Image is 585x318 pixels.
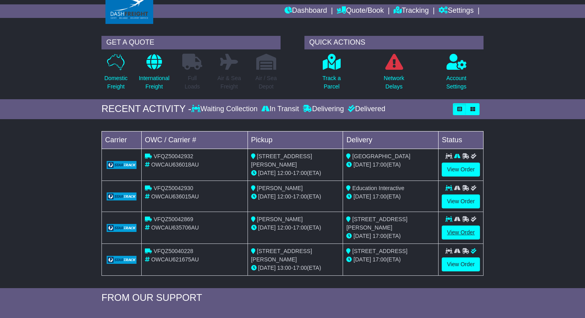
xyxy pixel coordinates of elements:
[151,193,199,200] span: OWCAU636015AU
[293,170,307,176] span: 17:00
[277,265,291,271] span: 13:00
[372,256,386,263] span: 17:00
[138,53,170,95] a: InternationalFreight
[151,161,199,168] span: OWCAU636018AU
[353,161,371,168] span: [DATE]
[151,256,199,263] span: OWCAU621675AU
[251,224,340,232] div: - (ETA)
[258,193,276,200] span: [DATE]
[251,153,312,168] span: [STREET_ADDRESS][PERSON_NAME]
[101,36,281,49] div: GET A QUOTE
[251,192,340,201] div: - (ETA)
[258,265,276,271] span: [DATE]
[285,4,327,18] a: Dashboard
[251,248,312,263] span: [STREET_ADDRESS][PERSON_NAME]
[301,105,346,114] div: Delivering
[107,256,136,264] img: GetCarrierServiceLogo
[251,169,340,177] div: - (ETA)
[372,233,386,239] span: 17:00
[352,248,407,254] span: [STREET_ADDRESS]
[304,36,484,49] div: QUICK ACTIONS
[154,248,193,254] span: VFQZ50040228
[353,256,371,263] span: [DATE]
[372,161,386,168] span: 17:00
[258,224,276,231] span: [DATE]
[322,53,341,95] a: Track aParcel
[107,161,136,169] img: GetCarrierServiceLogo
[439,4,474,18] a: Settings
[293,265,307,271] span: 17:00
[442,163,480,177] a: View Order
[293,224,307,231] span: 17:00
[102,131,142,149] td: Carrier
[151,224,199,231] span: OWCAU635706AU
[372,193,386,200] span: 17:00
[346,192,435,201] div: (ETA)
[248,131,343,149] td: Pickup
[322,74,341,91] p: Track a Parcel
[343,131,439,149] td: Delivery
[154,185,193,191] span: VFQZ50042930
[383,53,404,95] a: NetworkDelays
[182,74,202,91] p: Full Loads
[101,292,484,304] div: FROM OUR SUPPORT
[139,74,170,91] p: International Freight
[352,185,404,191] span: Education Interactive
[101,103,191,115] div: RECENT ACTIVITY -
[384,74,404,91] p: Network Delays
[107,224,136,232] img: GetCarrierServiceLogo
[104,74,127,91] p: Domestic Freight
[154,153,193,159] span: VFQZ50042932
[257,185,303,191] span: [PERSON_NAME]
[259,105,301,114] div: In Transit
[255,74,277,91] p: Air / Sea Depot
[257,216,303,222] span: [PERSON_NAME]
[277,193,291,200] span: 12:00
[277,170,291,176] span: 12:00
[353,233,371,239] span: [DATE]
[346,216,407,231] span: [STREET_ADDRESS][PERSON_NAME]
[251,264,340,272] div: - (ETA)
[346,161,435,169] div: (ETA)
[217,74,241,91] p: Air & Sea Freight
[258,170,276,176] span: [DATE]
[442,226,480,239] a: View Order
[446,53,467,95] a: AccountSettings
[191,105,259,114] div: Waiting Collection
[352,153,410,159] span: [GEOGRAPHIC_DATA]
[293,193,307,200] span: 17:00
[353,193,371,200] span: [DATE]
[337,4,384,18] a: Quote/Book
[107,192,136,200] img: GetCarrierServiceLogo
[346,105,385,114] div: Delivered
[446,74,466,91] p: Account Settings
[442,194,480,208] a: View Order
[104,53,128,95] a: DomesticFreight
[442,257,480,271] a: View Order
[154,216,193,222] span: VFQZ50042869
[346,232,435,240] div: (ETA)
[394,4,429,18] a: Tracking
[439,131,484,149] td: Status
[346,255,435,264] div: (ETA)
[142,131,248,149] td: OWC / Carrier #
[277,224,291,231] span: 12:00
